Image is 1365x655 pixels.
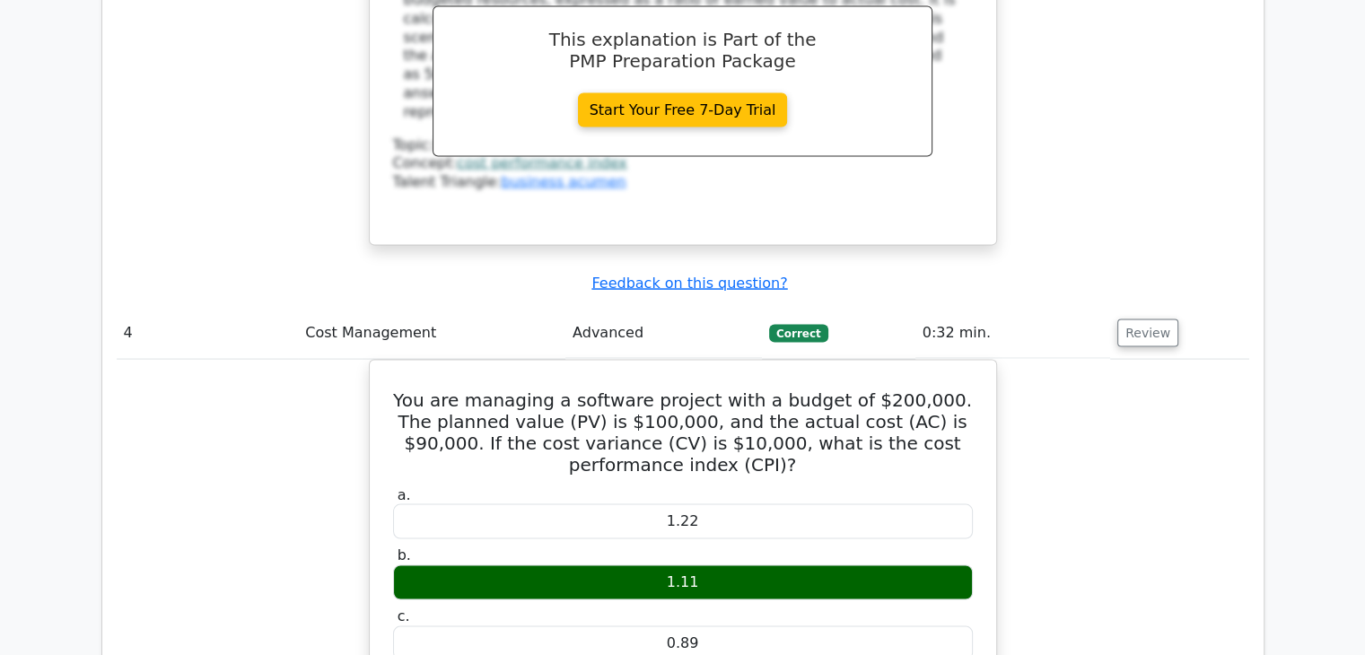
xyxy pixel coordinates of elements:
[565,308,762,359] td: Advanced
[457,154,627,171] a: cost performance index
[591,275,787,292] a: Feedback on this question?
[393,136,973,192] div: Talent Triangle:
[578,93,788,127] a: Start Your Free 7-Day Trial
[769,325,827,343] span: Correct
[915,308,1110,359] td: 0:32 min.
[398,486,411,503] span: a.
[398,607,410,624] span: c.
[1117,319,1178,347] button: Review
[117,308,299,359] td: 4
[298,308,565,359] td: Cost Management
[393,504,973,539] div: 1.22
[393,565,973,600] div: 1.11
[393,154,973,173] div: Concept:
[391,389,975,476] h5: You are managing a software project with a budget of $200,000. The planned value (PV) is $100,000...
[393,136,973,155] div: Topic:
[398,546,411,563] span: b.
[501,173,626,190] a: business acumen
